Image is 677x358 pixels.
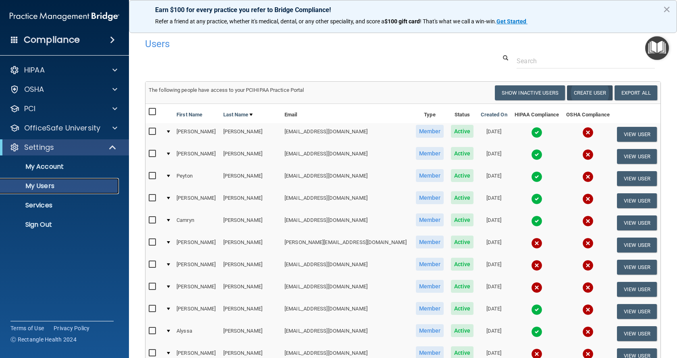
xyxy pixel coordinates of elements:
th: Email [281,104,412,123]
img: tick.e7d51cea.svg [531,326,542,337]
td: Camryn [173,212,220,234]
td: [PERSON_NAME] [220,278,282,300]
td: [DATE] [477,168,511,190]
img: tick.e7d51cea.svg [531,149,542,160]
span: The following people have access to your PCIHIPAA Practice Portal [149,87,304,93]
a: OfficeSafe University [10,123,117,133]
p: HIPAA [24,65,45,75]
span: Member [416,169,444,182]
td: [PERSON_NAME] [220,168,282,190]
td: [PERSON_NAME] [220,123,282,145]
button: View User [617,127,657,142]
button: View User [617,215,657,230]
img: tick.e7d51cea.svg [531,193,542,205]
td: [DATE] [477,300,511,323]
img: tick.e7d51cea.svg [531,304,542,315]
span: Member [416,147,444,160]
td: [DATE] [477,190,511,212]
img: cross.ca9f0e7f.svg [582,304,594,315]
img: PMB logo [10,8,119,25]
td: Peyton [173,168,220,190]
input: Search [517,54,655,68]
p: Sign Out [5,221,115,229]
img: cross.ca9f0e7f.svg [582,149,594,160]
a: HIPAA [10,65,117,75]
span: Member [416,324,444,337]
span: Active [451,258,474,271]
h4: Users [145,39,441,49]
p: OSHA [24,85,44,94]
button: Create User [567,85,613,100]
span: ! That's what we call a win-win. [420,18,496,25]
button: Show Inactive Users [495,85,565,100]
td: [PERSON_NAME] [173,278,220,300]
img: cross.ca9f0e7f.svg [582,238,594,249]
span: Member [416,302,444,315]
td: [DATE] [477,323,511,345]
th: HIPAA Compliance [511,104,563,123]
td: [DATE] [477,234,511,256]
button: View User [617,193,657,208]
td: [PERSON_NAME] [220,212,282,234]
p: Earn $100 for every practice you refer to Bridge Compliance! [155,6,651,14]
button: View User [617,171,657,186]
a: PCI [10,104,117,114]
span: Member [416,258,444,271]
a: Get Started [496,18,527,25]
td: [PERSON_NAME] [173,256,220,278]
button: Open Resource Center [645,36,669,60]
p: My Users [5,182,115,190]
a: Last Name [223,110,253,120]
img: cross.ca9f0e7f.svg [582,326,594,337]
img: cross.ca9f0e7f.svg [582,260,594,271]
span: Active [451,302,474,315]
a: Export All [615,85,657,100]
td: [PERSON_NAME] [220,234,282,256]
td: [EMAIL_ADDRESS][DOMAIN_NAME] [281,256,412,278]
td: [EMAIL_ADDRESS][DOMAIN_NAME] [281,190,412,212]
td: [PERSON_NAME] [173,300,220,323]
td: Alyssa [173,323,220,345]
a: Settings [10,143,117,152]
a: First Name [177,110,202,120]
span: Member [416,236,444,248]
button: View User [617,282,657,297]
a: Created On [481,110,507,120]
span: Member [416,191,444,204]
td: [DATE] [477,278,511,300]
img: cross.ca9f0e7f.svg [582,171,594,182]
td: [EMAIL_ADDRESS][DOMAIN_NAME] [281,278,412,300]
td: [PERSON_NAME][EMAIL_ADDRESS][DOMAIN_NAME] [281,234,412,256]
td: [PERSON_NAME] [220,256,282,278]
p: Settings [24,143,54,152]
td: [PERSON_NAME] [173,145,220,168]
td: [EMAIL_ADDRESS][DOMAIN_NAME] [281,300,412,323]
span: Active [451,191,474,204]
a: OSHA [10,85,117,94]
span: Ⓒ Rectangle Health 2024 [10,335,77,344]
td: [EMAIL_ADDRESS][DOMAIN_NAME] [281,123,412,145]
p: Services [5,201,115,209]
img: cross.ca9f0e7f.svg [531,238,542,249]
th: OSHA Compliance [563,104,613,123]
td: [EMAIL_ADDRESS][DOMAIN_NAME] [281,323,412,345]
span: Active [451,213,474,226]
td: [EMAIL_ADDRESS][DOMAIN_NAME] [281,145,412,168]
span: Active [451,169,474,182]
strong: Get Started [496,18,526,25]
td: [PERSON_NAME] [220,190,282,212]
img: cross.ca9f0e7f.svg [582,215,594,227]
td: [DATE] [477,212,511,234]
td: [DATE] [477,256,511,278]
p: OfficeSafe University [24,123,100,133]
span: Member [416,280,444,293]
span: Active [451,236,474,248]
th: Type [412,104,447,123]
span: Active [451,147,474,160]
img: tick.e7d51cea.svg [531,127,542,138]
span: Active [451,280,474,293]
img: tick.e7d51cea.svg [531,215,542,227]
th: Status [447,104,477,123]
strong: $100 gift card [384,18,420,25]
button: View User [617,149,657,164]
